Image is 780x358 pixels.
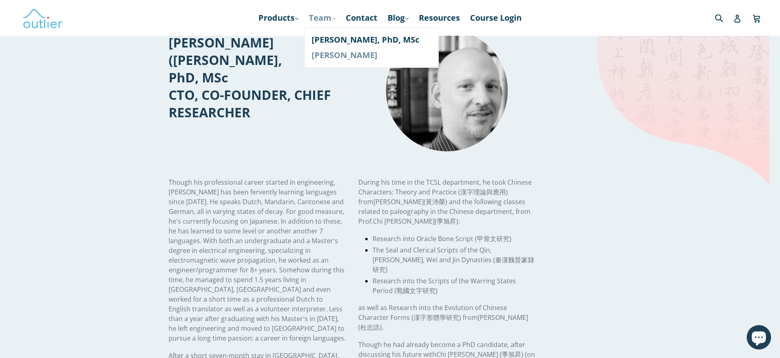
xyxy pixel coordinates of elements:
[312,47,431,63] a: [PERSON_NAME]
[373,234,511,243] span: Research into Oracle Bone Script ( )
[460,188,506,196] span: 漢字理論與應用
[713,9,735,26] input: Search
[373,276,516,295] span: Research into the Scripts of the Warring States Period ( )
[373,197,424,206] span: [PERSON_NAME]
[312,32,431,47] a: [PERSON_NAME], PhD, MSc
[466,11,526,25] a: Course Login
[477,234,509,243] span: 甲骨文研究
[426,197,445,206] span: 黃沛榮
[358,313,528,332] span: [PERSON_NAME] (
[415,11,464,25] a: Resources
[254,11,303,25] a: Products
[437,217,456,226] span: 季旭昇
[373,255,534,274] span: 秦漢魏晉篆隸研究
[305,11,340,25] a: Team
[358,178,532,226] span: During his time in the TCSL department, he took Chinese Characters: Theory and Practice ( ) from ...
[358,303,528,332] span: as well as Research into the Evolution of Chinese Character Forms ( ) from
[383,11,413,25] a: Blog
[377,217,435,226] span: hi [PERSON_NAME]
[744,325,773,352] inbox-online-store-chat: Shopify online store chat
[169,178,346,343] span: Though his professional career started in engineering, [PERSON_NAME] has been fervently learning ...
[360,323,380,332] span: 杜忠誥
[373,217,377,226] span: C
[380,323,383,332] span: ).
[414,313,459,322] span: 漢字形體學研究
[342,11,381,25] a: Contact
[373,246,534,274] span: The Seal and Clerical Scripts of the Qin, [PERSON_NAME], Wei and Jin Dynasties ( )
[169,34,346,121] h1: [PERSON_NAME] ([PERSON_NAME], PhD, MSc CTO, CO-FOUNDER, CHIEF RESEARCHER
[22,6,63,30] img: Outlier Linguistics
[396,286,435,295] span: 戰國文字研究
